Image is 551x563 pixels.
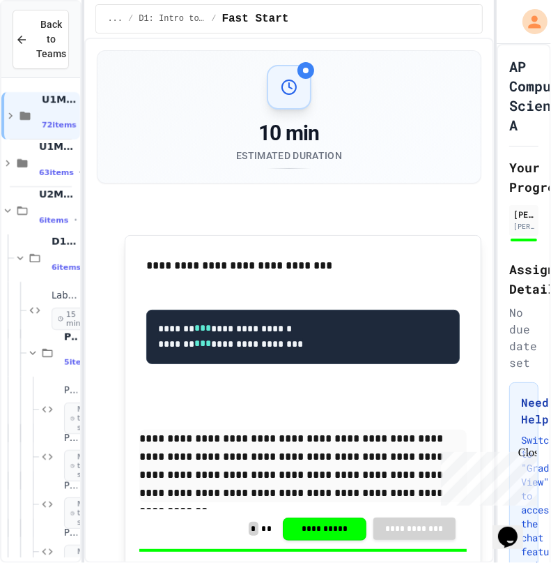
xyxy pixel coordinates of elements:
div: [PERSON_NAME][EMAIL_ADDRESS][PERSON_NAME][DOMAIN_NAME] [513,221,534,232]
span: No time set [64,450,105,482]
span: • [74,214,77,225]
div: [PERSON_NAME] [513,208,534,220]
span: • [79,167,82,178]
span: / [211,13,216,24]
span: ... [107,13,123,24]
span: Lab Lecture [52,290,77,302]
span: No time set [64,403,105,435]
span: U1M1: Primitives, Variables, Basic I/O [42,93,77,105]
span: 5 items [64,358,93,367]
div: 10 min [236,121,342,146]
span: 6 items [39,216,68,225]
span: Back to Teams [36,17,66,61]
h2: Assignment Details [509,260,538,299]
span: Problem 3 [64,480,77,492]
span: Problem 4 [64,527,77,539]
span: 72 items [42,121,77,130]
span: D1: Simple Selection [52,235,77,248]
h3: Need Help? [521,394,527,428]
span: Problem 2 [64,433,77,444]
span: / [128,13,133,24]
div: Estimated Duration [236,149,342,163]
span: U1M2: Using Classes and Objects [39,140,77,153]
span: D1: Intro to APCSA [139,13,205,24]
span: Fast Start [222,10,288,27]
span: Practice (15 mins) [64,330,77,343]
span: No time set [64,497,105,530]
div: My Account [508,6,551,38]
h2: Your Progress [509,158,538,197]
span: Problem 1 [64,385,77,397]
span: U2M3: If Statements & Control Flow [39,188,77,200]
iframe: chat widget [492,507,537,549]
span: 6 items [52,263,81,272]
iframe: chat widget [435,446,537,506]
span: 63 items [39,168,74,177]
div: Chat with us now!Close [6,6,96,89]
span: 15 min [52,308,90,330]
div: No due date set [509,304,538,371]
